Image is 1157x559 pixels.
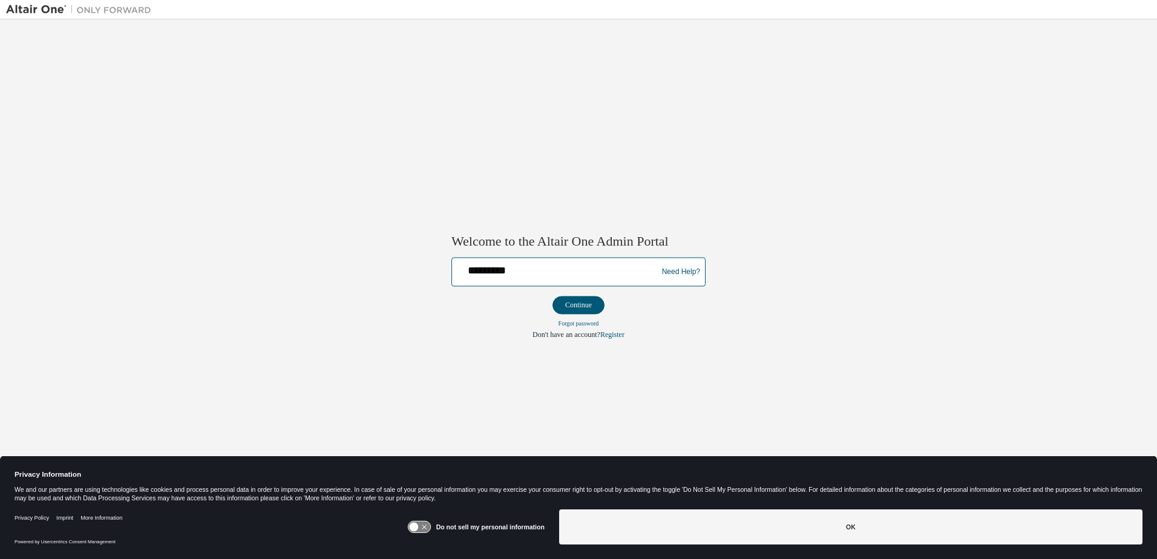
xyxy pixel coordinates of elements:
[559,321,599,327] a: Forgot password
[600,331,624,339] a: Register
[552,296,605,315] button: Continue
[533,331,600,339] span: Don't have an account?
[6,4,157,16] img: Altair One
[451,233,706,250] h2: Welcome to the Altair One Admin Portal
